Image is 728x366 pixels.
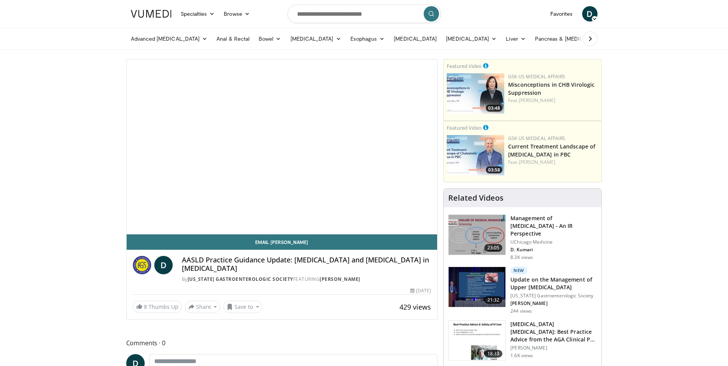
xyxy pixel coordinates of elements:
[447,63,482,69] small: Featured Video
[508,143,595,158] a: Current Treatment Landscape of [MEDICAL_DATA] in PBC
[133,301,182,313] a: 8 Thumbs Up
[484,244,503,252] span: 23:05
[399,302,431,312] span: 429 views
[346,31,390,46] a: Esophagus
[144,303,147,310] span: 8
[410,287,431,294] div: [DATE]
[510,300,597,307] p: [PERSON_NAME]
[127,59,437,234] video-js: Video Player
[441,31,501,46] a: [MEDICAL_DATA]
[447,135,504,175] a: 03:58
[508,97,598,104] div: Feat.
[126,31,212,46] a: Advanced [MEDICAL_DATA]
[219,6,254,21] a: Browse
[510,267,527,274] p: New
[484,350,503,358] span: 18:33
[131,10,172,18] img: VuMedi Logo
[133,256,151,274] img: Florida Gastroenterologic Society
[484,296,503,304] span: 21:32
[127,234,437,250] a: Email [PERSON_NAME]
[449,321,505,361] img: d1653e00-2c8d-43f1-b9d7-3bc1bf0d4299.150x105_q85_crop-smart_upscale.jpg
[510,320,597,343] h3: [MEDICAL_DATA] [MEDICAL_DATA]: Best Practice Advice from the AGA Clinical P…
[287,5,441,23] input: Search topics, interventions
[508,159,598,166] div: Feat.
[447,124,482,131] small: Featured Video
[154,256,173,274] a: D
[448,214,597,260] a: 23:05 Management of [MEDICAL_DATA] - An IR Perspective UChicago Medicine D. Kumari 8.3K views
[188,276,293,282] a: [US_STATE] Gastroenterologic Society
[510,214,597,237] h3: Management of [MEDICAL_DATA] - An IR Perspective
[510,276,597,291] h3: Update on the Management of Upper [MEDICAL_DATA]
[223,301,262,313] button: Save to
[212,31,254,46] a: Anal & Rectal
[447,73,504,114] a: 03:48
[126,338,438,348] span: Comments 0
[254,31,286,46] a: Bowel
[182,256,431,272] h4: AASLD Practice Guidance Update: [MEDICAL_DATA] and [MEDICAL_DATA] in [MEDICAL_DATA]
[449,215,505,255] img: f07a691c-eec3-405b-bc7b-19fe7e1d3130.150x105_q85_crop-smart_upscale.jpg
[449,267,505,307] img: 3890c88d-892c-42d2-832f-e7e97257bde5.150x105_q85_crop-smart_upscale.jpg
[510,239,597,245] p: UChicago Medicine
[447,73,504,114] img: 59d1e413-5879-4b2e-8b0a-b35c7ac1ec20.jpg.150x105_q85_crop-smart_upscale.jpg
[176,6,220,21] a: Specialties
[508,135,565,142] a: GSK US Medical Affairs
[448,267,597,314] a: 21:32 New Update on the Management of Upper [MEDICAL_DATA] [US_STATE] Gastroenterologic Society [...
[519,97,555,104] a: [PERSON_NAME]
[286,31,346,46] a: [MEDICAL_DATA]
[448,193,503,203] h4: Related Videos
[320,276,360,282] a: [PERSON_NAME]
[501,31,530,46] a: Liver
[530,31,620,46] a: Pancreas & [MEDICAL_DATA]
[510,293,597,299] p: [US_STATE] Gastroenterologic Society
[185,301,221,313] button: Share
[508,81,594,96] a: Misconceptions in CHB Virologic Suppression
[510,345,597,351] p: [PERSON_NAME]
[510,353,533,359] p: 1.6K views
[510,308,532,314] p: 244 views
[582,6,598,21] a: D
[519,159,555,165] a: [PERSON_NAME]
[448,320,597,361] a: 18:33 [MEDICAL_DATA] [MEDICAL_DATA]: Best Practice Advice from the AGA Clinical P… [PERSON_NAME] ...
[508,73,565,80] a: GSK US Medical Affairs
[510,247,597,253] p: D. Kumari
[486,105,502,112] span: 03:48
[182,276,431,283] div: By FEATURING
[546,6,578,21] a: Favorites
[447,135,504,175] img: 80648b2f-fef7-42cf-9147-40ea3e731334.jpg.150x105_q85_crop-smart_upscale.jpg
[510,254,533,260] p: 8.3K views
[389,31,441,46] a: [MEDICAL_DATA]
[486,167,502,173] span: 03:58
